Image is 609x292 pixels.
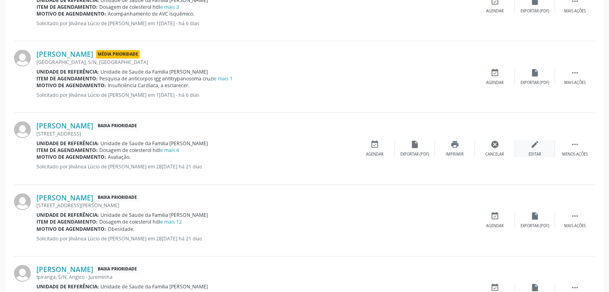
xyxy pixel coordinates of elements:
div: Agendar [486,8,504,14]
span: Insuficiência Cardíaca, a esclarecer. [108,82,189,89]
span: Acompanhamento de AVC isquêmico. [108,10,194,17]
i:  [571,68,579,77]
span: Baixa Prioridade [96,194,139,202]
span: Pesquisa de anticorpos igg antitrypanosoma cruzi [99,75,233,82]
a: e mais 12 [160,218,182,225]
p: Solicitado por Jilvânea Lúcio de [PERSON_NAME] em 1[DATE] - há 6 dias [36,92,475,98]
b: Motivo de agendamento: [36,82,106,89]
i:  [571,283,579,292]
span: Baixa Prioridade [96,265,139,274]
a: [PERSON_NAME] [36,50,93,58]
a: e mais 1 [214,75,233,82]
div: [STREET_ADDRESS][PERSON_NAME] [36,202,475,209]
b: Item de agendamento: [36,75,98,82]
span: Dosagem de colesterol hdl [99,147,179,154]
i: cancel [490,140,499,149]
p: Solicitado por Jilvânea Lúcio de [PERSON_NAME] em 28[DATE] há 21 dias [36,235,475,242]
b: Item de agendamento: [36,4,98,10]
b: Unidade de referência: [36,140,99,147]
b: Unidade de referência: [36,212,99,218]
span: Média Prioridade [96,50,140,58]
i: event_available [370,140,379,149]
div: Mais ações [564,223,586,229]
i: event_available [490,212,499,220]
i: insert_drive_file [531,283,539,292]
i: insert_drive_file [531,68,539,77]
a: e mais 3 [160,4,179,10]
b: Unidade de referência: [36,68,99,75]
span: Unidade de Saude da Familia [PERSON_NAME] [100,212,208,218]
img: img [14,193,31,210]
div: Mais ações [564,8,586,14]
div: Agendar [486,223,504,229]
span: Obesidade. [108,226,135,232]
div: Menos ações [562,152,588,157]
b: Motivo de agendamento: [36,226,106,232]
a: [PERSON_NAME] [36,193,93,202]
i: print [450,140,459,149]
span: Dosagem de colesterol hdl [99,4,179,10]
b: Unidade de referência: [36,283,99,290]
div: Ipiranga, S/N, Angico - Jureminha [36,274,475,280]
div: Exportar (PDF) [521,80,549,86]
div: [GEOGRAPHIC_DATA], S/N, [GEOGRAPHIC_DATA] [36,59,475,66]
img: img [14,50,31,66]
div: [STREET_ADDRESS] [36,130,355,137]
img: img [14,265,31,282]
span: Baixa Prioridade [96,122,139,130]
i: edit [531,140,539,149]
b: Motivo de agendamento: [36,154,106,160]
div: Exportar (PDF) [521,8,549,14]
a: [PERSON_NAME] [36,265,93,274]
i: insert_drive_file [531,212,539,220]
div: Editar [529,152,541,157]
div: Cancelar [485,152,504,157]
i:  [571,212,579,220]
span: Unidade de Saude da Familia [PERSON_NAME] [100,283,208,290]
div: Mais ações [564,80,586,86]
div: Agendar [366,152,384,157]
div: Exportar (PDF) [521,223,549,229]
a: e mais 4 [160,147,179,154]
b: Motivo de agendamento: [36,10,106,17]
span: Dosagem de colesterol hdl [99,218,182,225]
p: Solicitado por Jilvânea Lúcio de [PERSON_NAME] em 28[DATE] há 21 dias [36,163,355,170]
p: Solicitado por Jilvânea Lúcio de [PERSON_NAME] em 1[DATE] - há 6 dias [36,20,475,27]
div: Agendar [486,80,504,86]
span: Avaliação. [108,154,131,160]
img: img [14,121,31,138]
a: [PERSON_NAME] [36,121,93,130]
i: event_available [490,68,499,77]
div: Imprimir [446,152,464,157]
i: event_available [490,283,499,292]
span: Unidade de Saude da Familia [PERSON_NAME] [100,68,208,75]
b: Item de agendamento: [36,218,98,225]
i:  [571,140,579,149]
div: Exportar (PDF) [400,152,429,157]
b: Item de agendamento: [36,147,98,154]
span: Unidade de Saude da Familia [PERSON_NAME] [100,140,208,147]
i: insert_drive_file [410,140,419,149]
